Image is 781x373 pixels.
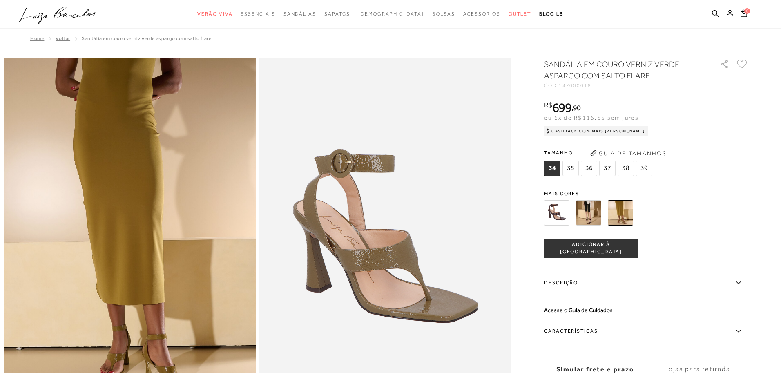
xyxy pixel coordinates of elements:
span: ADICIONAR À [GEOGRAPHIC_DATA] [544,241,638,255]
a: noSubCategoriesText [463,7,500,22]
a: noSubCategoriesText [358,7,424,22]
span: Tamanho [544,147,654,159]
div: Cashback com Mais [PERSON_NAME] [544,126,648,136]
span: Outlet [509,11,531,17]
span: 699 [552,100,571,115]
span: 37 [599,161,616,176]
span: Sapatos [324,11,350,17]
span: 39 [636,161,652,176]
button: 0 [738,9,750,20]
img: SANDÁLIA EM COURO VERNIZ PRETO COM SALTO FLARE [576,200,601,226]
span: BLOG LB [539,11,563,17]
span: 35 [562,161,579,176]
span: Sandálias [283,11,316,17]
a: noSubCategoriesText [324,7,350,22]
div: CÓD: [544,83,707,88]
button: ADICIONAR À [GEOGRAPHIC_DATA] [544,239,638,258]
span: 0 [744,8,750,14]
span: ou 6x de R$116,65 sem juros [544,114,638,121]
label: Descrição [544,271,748,295]
span: Bolsas [432,11,455,17]
span: 142000018 [559,83,591,88]
button: Guia de Tamanhos [587,147,669,160]
span: 90 [573,103,581,112]
span: 36 [581,161,597,176]
i: , [571,104,581,112]
a: noSubCategoriesText [432,7,455,22]
a: BLOG LB [539,7,563,22]
span: Mais cores [544,191,748,196]
a: noSubCategoriesText [197,7,232,22]
a: noSubCategoriesText [241,7,275,22]
i: R$ [544,101,552,109]
a: noSubCategoriesText [283,7,316,22]
a: Home [30,36,44,41]
span: SANDÁLIA EM COURO VERNIZ VERDE ASPARGO COM SALTO FLARE [82,36,211,41]
span: 34 [544,161,560,176]
img: SANDÁLIA EM COURO VERNIZ CAFÉ COM SALTO FLARE [544,200,569,226]
span: Verão Viva [197,11,232,17]
label: Características [544,319,748,343]
span: 38 [618,161,634,176]
a: noSubCategoriesText [509,7,531,22]
a: Voltar [56,36,70,41]
span: Acessórios [463,11,500,17]
span: Essenciais [241,11,275,17]
span: [DEMOGRAPHIC_DATA] [358,11,424,17]
h1: SANDÁLIA EM COURO VERNIZ VERDE ASPARGO COM SALTO FLARE [544,58,697,81]
a: Acesse o Guia de Cuidados [544,307,613,313]
img: SANDÁLIA EM COURO VERNIZ VERDE ASPARGO COM SALTO FLARE [608,200,633,226]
